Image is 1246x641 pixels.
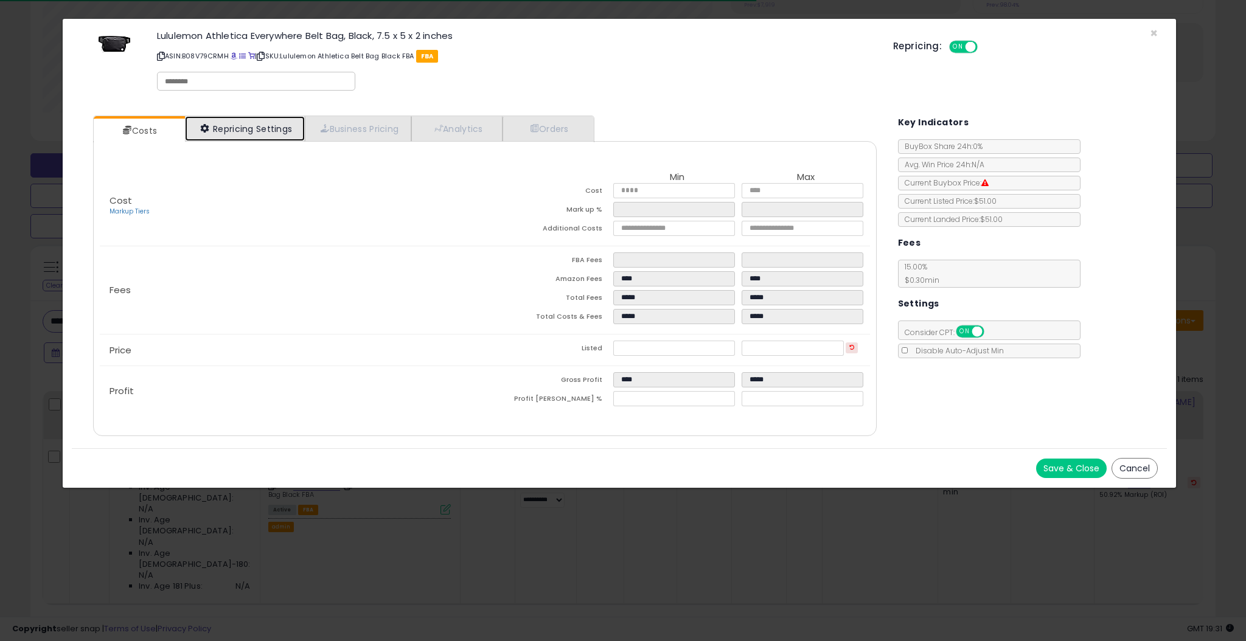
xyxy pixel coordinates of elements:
a: Markup Tiers [110,207,150,216]
span: Current Listed Price: $51.00 [899,196,997,206]
span: OFF [976,42,995,52]
a: All offer listings [239,51,246,61]
td: Total Costs & Fees [485,309,613,328]
td: Gross Profit [485,372,613,391]
span: Disable Auto-Adjust Min [910,345,1004,356]
a: Costs [94,119,184,143]
th: Min [613,172,742,183]
button: Cancel [1112,458,1158,479]
a: Orders [503,116,593,141]
span: ON [950,42,966,52]
img: 318Z5QYxzkL._SL60_.jpg [96,31,133,53]
span: 15.00 % [899,262,939,285]
span: Current Landed Price: $51.00 [899,214,1003,224]
button: Save & Close [1036,459,1107,478]
span: ON [957,327,972,337]
p: Profit [100,386,485,396]
td: Additional Costs [485,221,613,240]
h5: Key Indicators [898,115,969,130]
td: Total Fees [485,290,613,309]
span: OFF [982,327,1001,337]
span: × [1150,24,1158,42]
td: FBA Fees [485,252,613,271]
i: Suppressed Buy Box [981,179,989,187]
span: Avg. Win Price 24h: N/A [899,159,984,170]
h5: Settings [898,296,939,311]
span: Current Buybox Price: [899,178,989,188]
a: Repricing Settings [185,116,305,141]
span: FBA [416,50,439,63]
span: $0.30 min [899,275,939,285]
span: BuyBox Share 24h: 0% [899,141,983,151]
p: Cost [100,196,485,217]
a: Analytics [411,116,503,141]
td: Mark up % [485,202,613,221]
p: Price [100,345,485,355]
td: Cost [485,183,613,202]
span: Consider CPT: [899,327,1000,338]
p: ASIN: B08V79CRMH | SKU: Lululemon Athletica Belt Bag Black FBA [157,46,875,66]
td: Profit [PERSON_NAME] % [485,391,613,410]
a: Business Pricing [305,116,411,141]
th: Max [742,172,870,183]
p: Fees [100,285,485,295]
h5: Repricing: [893,41,942,51]
a: Your listing only [248,51,255,61]
td: Listed [485,341,613,359]
a: BuyBox page [231,51,237,61]
td: Amazon Fees [485,271,613,290]
h3: Lululemon Athletica Everywhere Belt Bag, Black, 7.5 x 5 x 2 inches [157,31,875,40]
h5: Fees [898,235,921,251]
